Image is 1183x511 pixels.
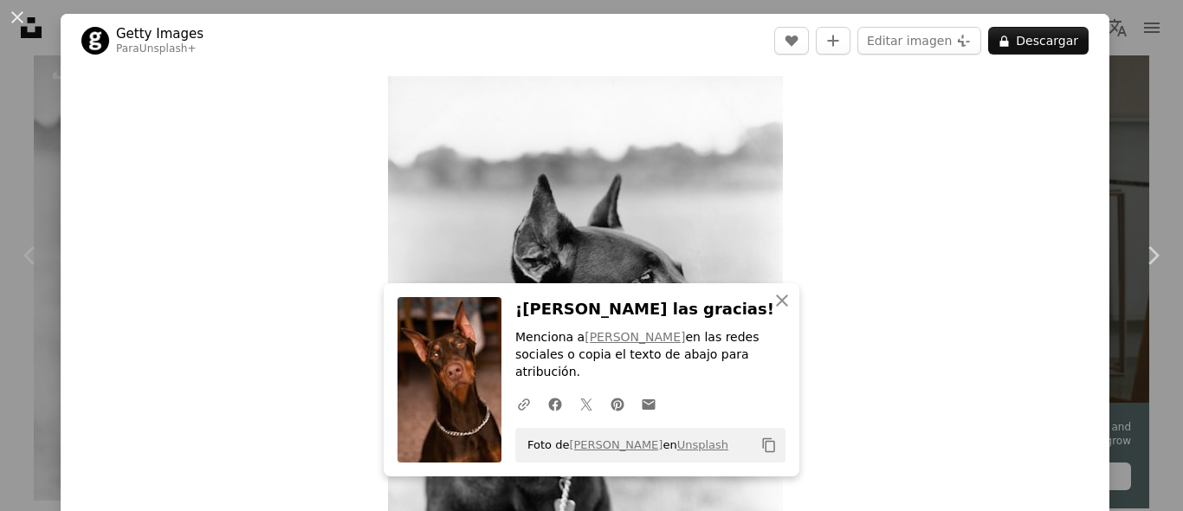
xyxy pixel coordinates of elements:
a: Comparte por correo electrónico [633,386,664,421]
h3: ¡[PERSON_NAME] las gracias! [515,297,785,322]
a: [PERSON_NAME] [585,330,685,344]
div: Para [116,42,204,56]
a: Unsplash+ [139,42,197,55]
button: Me gusta [774,27,809,55]
a: Siguiente [1122,172,1183,339]
button: Añade a la colección [816,27,850,55]
a: Comparte en Pinterest [602,386,633,421]
span: Foto de en [519,431,728,459]
img: Ve al perfil de Getty Images [81,27,109,55]
a: Comparte en Facebook [540,386,571,421]
a: Getty Images [116,25,204,42]
a: [PERSON_NAME] [569,438,663,451]
a: Unsplash [677,438,728,451]
button: Copiar al portapapeles [754,430,784,460]
button: Editar imagen [857,27,981,55]
button: Descargar [988,27,1089,55]
p: Menciona a en las redes sociales o copia el texto de abajo para atribución. [515,329,785,381]
a: Comparte en Twitter [571,386,602,421]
